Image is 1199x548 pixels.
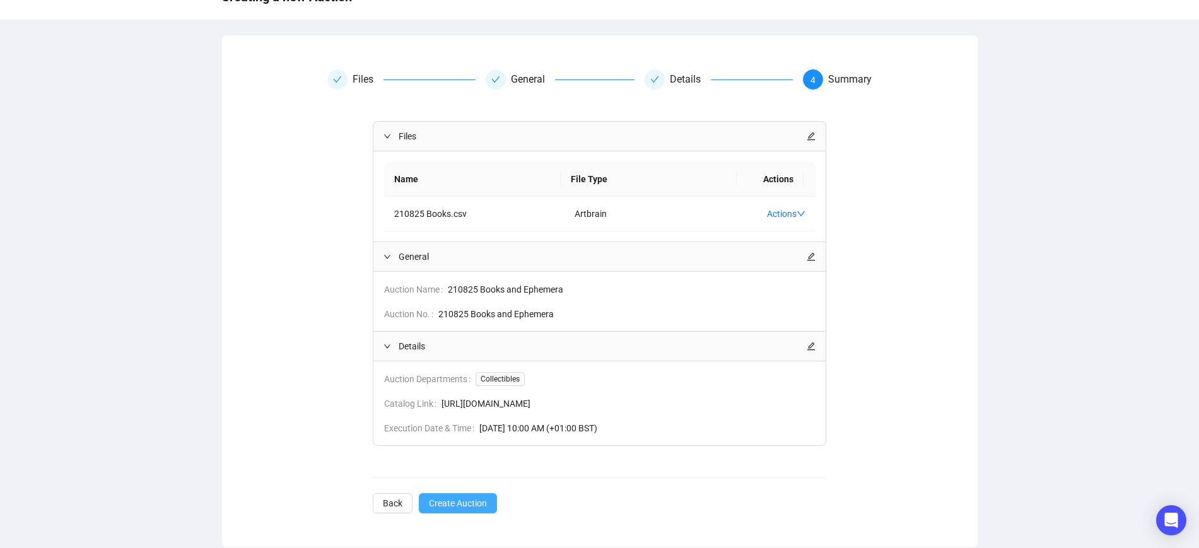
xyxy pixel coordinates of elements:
span: 210825 Books and Ephemera [448,283,816,296]
span: Execution Date & Time [384,421,479,435]
span: 4 [810,75,816,85]
span: edit [807,132,816,141]
div: Generaledit [373,242,826,271]
th: Name [384,162,561,197]
span: [URL][DOMAIN_NAME] [442,397,816,411]
span: check [333,75,342,84]
div: Details [645,69,793,90]
span: Back [383,496,402,510]
span: Catalog Link [384,397,442,411]
span: 210825 Books and Ephemera [438,307,816,321]
button: Back [373,493,412,513]
div: Detailsedit [373,332,826,361]
div: Details [670,69,711,90]
span: edit [807,252,816,261]
div: Files [327,69,476,90]
span: Details [399,339,807,353]
span: check [491,75,500,84]
span: Create Auction [429,496,487,510]
div: Open Intercom Messenger [1156,505,1186,535]
div: General [486,69,634,90]
button: Create Auction [419,493,497,513]
span: expanded [383,253,391,260]
a: Actions [767,209,805,219]
td: 210825 Books.csv [384,197,564,231]
span: down [797,209,805,218]
span: Files [399,129,807,143]
span: expanded [383,132,391,140]
span: check [650,75,659,84]
div: Files [353,69,383,90]
th: Actions [737,162,804,197]
div: Filesedit [373,122,826,151]
span: Auction No. [384,307,438,321]
span: Auction Departments [384,372,476,386]
span: edit [807,342,816,351]
span: Artbrain [575,209,607,219]
span: [DATE] 10:00 AM (+01:00 BST) [479,421,816,435]
div: Summary [828,69,872,90]
div: 4Summary [803,69,872,90]
th: File Type [561,162,737,197]
span: General [399,250,807,264]
span: Collectibles [476,372,525,386]
span: expanded [383,342,391,350]
div: General [511,69,555,90]
span: Auction Name [384,283,448,296]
